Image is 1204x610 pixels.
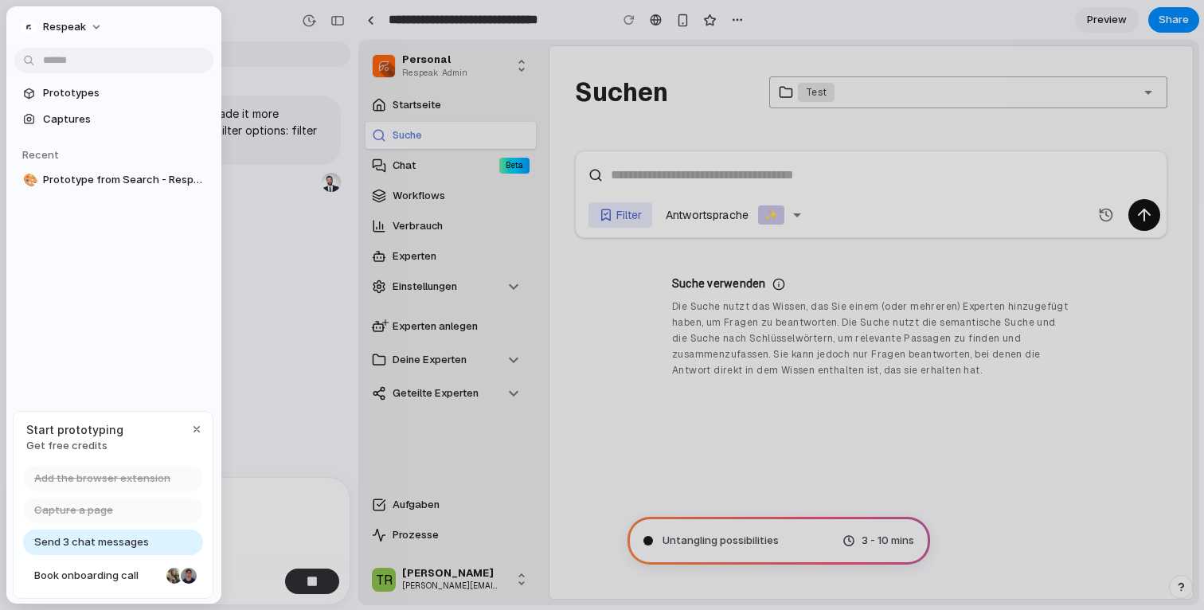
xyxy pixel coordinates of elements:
label: Antwortsprache [307,166,389,183]
span: TR [17,531,33,548]
span: Send 3 chat messages [34,534,149,550]
span: Captures [43,111,207,127]
img: bkJIq0XgE.bin [14,14,36,37]
div: Beta [147,119,164,131]
div: Christian Iacullo [179,566,198,585]
span: Add the browser extension [34,471,170,487]
i: Open [780,42,799,61]
div: Geteilte Experten [33,346,119,359]
div: Workflows [33,149,170,162]
div: Einstellungen [33,240,119,252]
a: 🎨Prototype from Search - Respeak [14,168,213,192]
span: Prototype from Search - Respeak [43,172,207,188]
div: Verbrauch [33,179,170,192]
span: Capture a page [34,502,113,518]
div: Filter [257,166,283,183]
button: Respeak [14,14,111,40]
div: Nicole Kubica [165,566,184,585]
div: Respeak Admin [43,25,154,38]
span: Start prototyping [26,421,123,438]
span: Recent [22,148,59,161]
button: 🎨 [21,172,37,188]
div: Aufgaben [33,458,170,471]
div: 🎨 [23,171,34,190]
p: Suche verwenden [313,236,711,252]
div: Personal [43,13,154,25]
p: Die Suche nutzt das Wissen, das Sie einem (oder mehreren) Experten hinzugefügt haben, um Fragen z... [313,258,711,338]
div: Experten anlegen [33,280,119,292]
span: Respeak [43,19,86,35]
span: ✨ [399,167,425,182]
span: Get free credits [26,438,123,454]
div: [PERSON_NAME][EMAIL_ADDRESS][PERSON_NAME][DOMAIN_NAME] [43,539,154,552]
a: Book onboarding call [23,563,203,588]
div: Suche [33,88,170,101]
div: Prozesse [33,488,170,501]
h1: Suchen [216,31,309,72]
div: Startseite [33,58,170,71]
div: Test [447,44,467,60]
span: Book onboarding call [34,568,160,584]
div: Deine Experten [33,313,119,326]
div: Experten [33,209,170,222]
a: Captures [14,108,213,131]
div: [PERSON_NAME] [43,526,154,539]
span: Prototypes [43,85,207,101]
a: Prototypes [14,81,213,105]
div: Chat [33,119,140,131]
